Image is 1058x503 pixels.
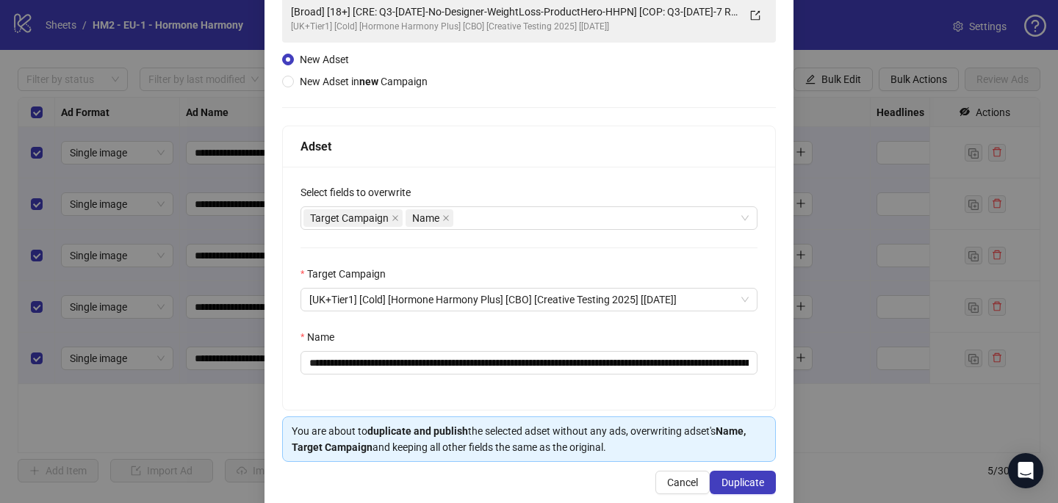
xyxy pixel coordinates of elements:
[710,471,776,494] button: Duplicate
[291,4,738,20] div: [Broad] [18+] [CRE: Q3-[DATE]-No-Designer-WeightLoss-ProductHero-HHPN] [COP: Q3-[DATE]-7 Reasons ...
[303,209,403,227] span: Target Campaign
[301,137,757,156] div: Adset
[412,210,439,226] span: Name
[310,210,389,226] span: Target Campaign
[292,425,746,453] strong: Name, Target Campaign
[750,10,760,21] span: export
[301,351,757,374] input: Name
[667,477,698,488] span: Cancel
[655,471,710,494] button: Cancel
[1008,453,1043,488] div: Open Intercom Messenger
[300,54,349,65] span: New Adset
[301,266,395,282] label: Target Campaign
[367,425,468,437] strong: duplicate and publish
[359,76,378,87] strong: new
[300,76,428,87] span: New Adset in Campaign
[292,423,766,455] div: You are about to the selected adset without any ads, overwriting adset's and keeping all other fi...
[406,209,453,227] span: Name
[291,20,738,34] div: [UK+Tier1] [Cold] [Hormone Harmony Plus] [CBO] [Creative Testing 2025] [[DATE]]
[392,214,399,222] span: close
[301,329,344,345] label: Name
[442,214,450,222] span: close
[301,184,420,200] label: Select fields to overwrite
[721,477,764,488] span: Duplicate
[309,289,749,311] span: [UK+Tier1] [Cold] [Hormone Harmony Plus] [CBO] [Creative Testing 2025] [7 Aug 2025]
